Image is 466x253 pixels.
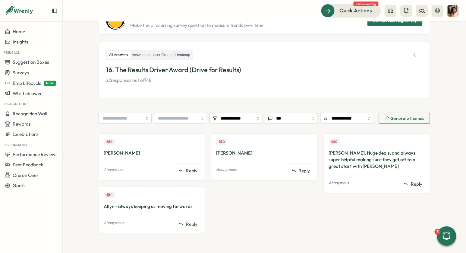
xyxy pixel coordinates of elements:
p: Make this a recurring survey question to measure trends over time! [130,22,265,29]
span: Suggestion Boxes [13,59,49,65]
div: 3 [435,229,441,235]
button: 3 [437,226,456,246]
span: Rewards [13,121,31,127]
span: One on Ones [13,172,39,178]
label: Answers per User Group [130,51,173,59]
p: Anonymous [216,167,237,172]
div: Upvotes [216,139,227,145]
span: Celebrations [13,131,39,137]
button: Generate themes [379,113,430,124]
span: Reply [299,168,310,174]
p: 16. The Results Driver Award (Drive for Results) [106,65,423,75]
span: Emp Lifecycle [13,80,41,86]
div: [PERSON_NAME] [216,150,312,156]
div: Upvotes [329,139,340,145]
span: NEW [44,81,56,86]
span: Performance Reviews [13,152,58,157]
button: Reply [289,166,313,175]
button: Reply [176,166,200,175]
img: Viveca Riley [447,5,459,17]
p: Anonymous [329,180,349,186]
span: Home [13,29,25,34]
span: Recognition Wall [13,111,47,117]
span: Goals [13,183,25,188]
span: Reply [411,181,423,187]
button: Reply [401,180,425,189]
span: Whistleblower [13,91,42,96]
p: Anonymous [104,167,124,172]
div: Upvotes [104,192,115,198]
label: Heatmap [174,51,192,59]
button: Expand sidebar [52,8,58,14]
div: [PERSON_NAME] [104,150,200,156]
span: Reply [186,221,197,228]
span: Quick Actions [339,7,372,14]
span: Reply [186,168,197,174]
p: 22 responses out of 148 [106,77,423,84]
span: 2 tasks waiting [354,2,379,6]
button: Quick Actions [321,4,381,17]
div: Allyn - always keeping us moving forwards [104,203,200,210]
div: [PERSON_NAME]. Huge deals, and always super helpful making sure they get off to a great start wit... [329,150,425,170]
span: Peer Feedback [13,162,43,168]
button: Reply [176,220,200,229]
span: Insights [13,39,28,45]
div: Upvotes [104,139,115,145]
p: Anonymous [104,220,124,226]
span: Surveys [13,70,29,75]
span: Generate themes [391,116,424,120]
label: All Answers [107,51,130,59]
